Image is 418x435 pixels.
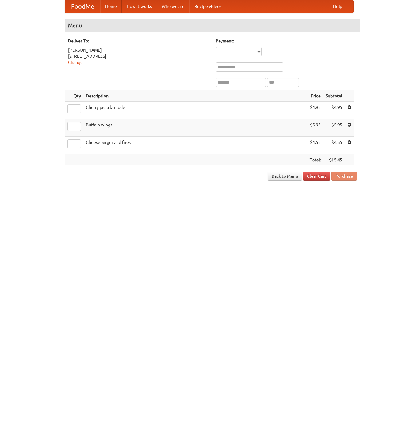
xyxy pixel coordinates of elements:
a: Change [68,60,83,65]
a: How it works [122,0,157,13]
td: $5.95 [307,119,323,137]
a: Home [100,0,122,13]
th: Qty [65,90,83,102]
td: $4.55 [323,137,345,154]
a: Recipe videos [189,0,226,13]
a: FoodMe [65,0,100,13]
td: $4.95 [307,102,323,119]
div: [STREET_ADDRESS] [68,53,209,59]
h5: Deliver To: [68,38,209,44]
h4: Menu [65,19,360,32]
td: Cheeseburger and fries [83,137,307,154]
th: Total: [307,154,323,166]
th: Description [83,90,307,102]
th: Subtotal [323,90,345,102]
button: Purchase [331,172,357,181]
th: $15.45 [323,154,345,166]
td: $5.95 [323,119,345,137]
a: Clear Cart [303,172,330,181]
td: $4.95 [323,102,345,119]
a: Who we are [157,0,189,13]
td: Cherry pie a la mode [83,102,307,119]
td: $4.55 [307,137,323,154]
h5: Payment: [216,38,357,44]
a: Back to Menu [268,172,302,181]
div: [PERSON_NAME] [68,47,209,53]
th: Price [307,90,323,102]
td: Buffalo wings [83,119,307,137]
a: Help [328,0,347,13]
